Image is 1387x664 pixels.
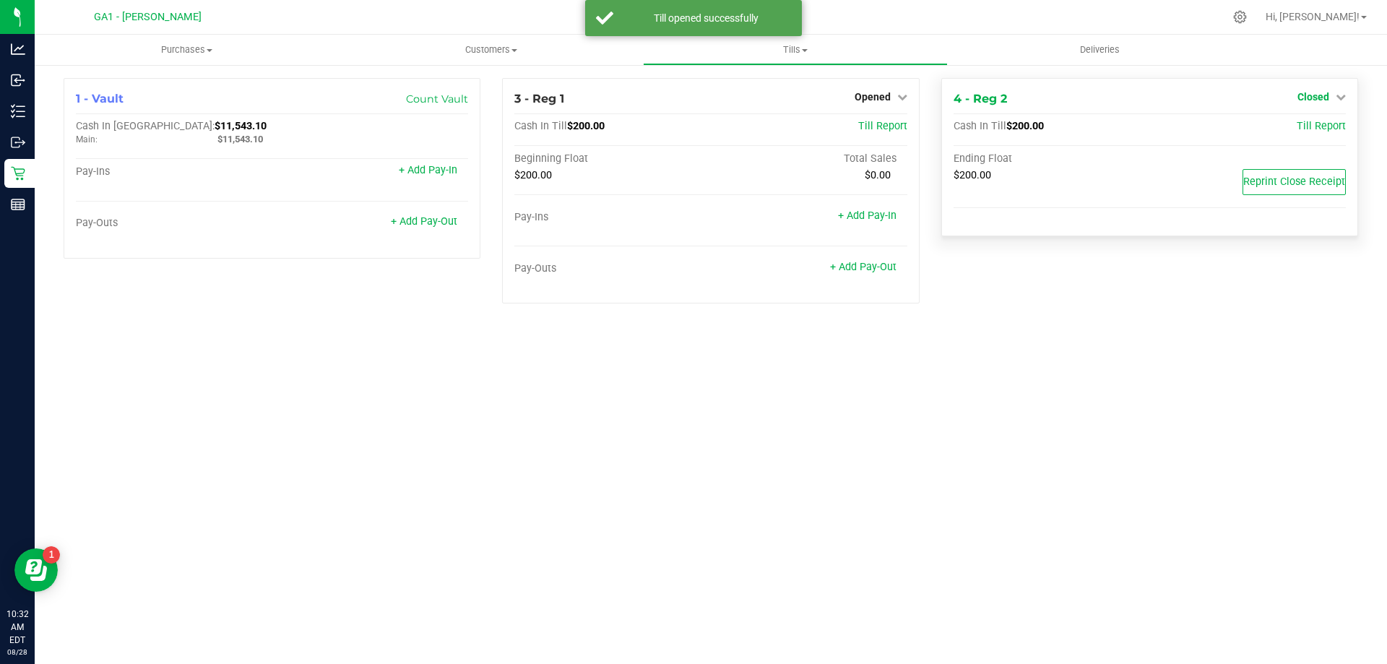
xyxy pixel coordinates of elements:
button: Reprint Close Receipt [1243,169,1346,195]
span: $200.00 [567,120,605,132]
iframe: Resource center unread badge [43,546,60,564]
span: $200.00 [1006,120,1044,132]
span: Deliveries [1060,43,1139,56]
a: Purchases [35,35,339,65]
inline-svg: Reports [11,197,25,212]
span: $200.00 [954,169,991,181]
inline-svg: Retail [11,166,25,181]
span: Main: [76,134,98,145]
a: + Add Pay-Out [391,215,457,228]
p: 10:32 AM EDT [7,608,28,647]
a: + Add Pay-Out [830,261,896,273]
span: Closed [1297,91,1329,103]
a: Till Report [1297,120,1346,132]
a: + Add Pay-In [838,210,896,222]
span: 1 - Vault [76,92,124,105]
span: Reprint Close Receipt [1243,176,1345,188]
div: Beginning Float [514,152,711,165]
div: Pay-Ins [76,165,272,178]
inline-svg: Analytics [11,42,25,56]
iframe: Resource center [14,548,58,592]
div: Manage settings [1231,10,1249,24]
div: Pay-Outs [514,262,711,275]
inline-svg: Inbound [11,73,25,87]
div: Ending Float [954,152,1150,165]
span: Tills [644,43,946,56]
a: + Add Pay-In [399,164,457,176]
span: Opened [855,91,891,103]
a: Customers [339,35,643,65]
span: 3 - Reg 1 [514,92,564,105]
span: 4 - Reg 2 [954,92,1007,105]
a: Till Report [858,120,907,132]
span: Hi, [PERSON_NAME]! [1266,11,1360,22]
span: $0.00 [865,169,891,181]
span: Cash In Till [954,120,1006,132]
div: Pay-Outs [76,217,272,230]
span: $11,543.10 [215,120,267,132]
span: $11,543.10 [217,134,263,145]
span: Purchases [35,43,339,56]
span: $200.00 [514,169,552,181]
p: 08/28 [7,647,28,657]
div: Total Sales [711,152,907,165]
span: Customers [340,43,642,56]
inline-svg: Outbound [11,135,25,150]
a: Deliveries [948,35,1252,65]
a: Count Vault [406,92,468,105]
inline-svg: Inventory [11,104,25,118]
a: Tills [643,35,947,65]
span: Cash In [GEOGRAPHIC_DATA]: [76,120,215,132]
div: Pay-Ins [514,211,711,224]
div: Till opened successfully [621,11,791,25]
span: Cash In Till [514,120,567,132]
span: GA1 - [PERSON_NAME] [94,11,202,23]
